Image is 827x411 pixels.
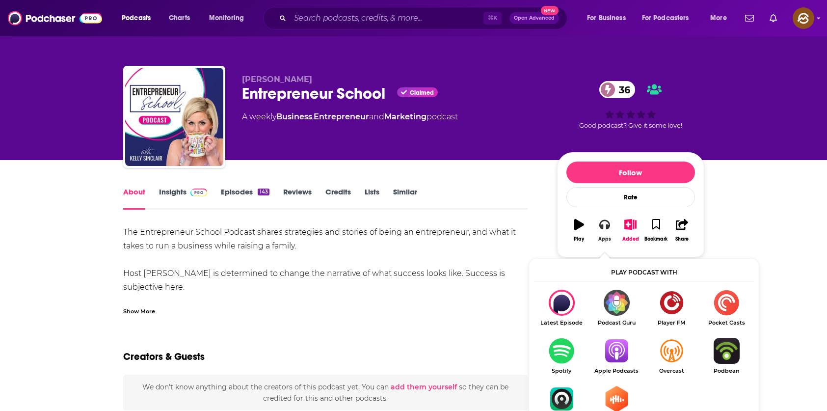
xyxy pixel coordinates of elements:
[483,12,502,25] span: ⌘ K
[589,338,644,374] a: Apple PodcastsApple Podcasts
[766,10,781,27] a: Show notifications dropdown
[566,213,592,248] button: Play
[699,338,754,374] a: PodbeanPodbean
[699,368,754,374] span: Podbean
[242,111,458,123] div: A weekly podcast
[598,236,611,242] div: Apps
[410,90,434,95] span: Claimed
[312,112,314,121] span: ,
[393,187,417,210] a: Similar
[636,10,703,26] button: open menu
[125,68,223,166] img: Entrepreneur School
[644,236,667,242] div: Bookmark
[566,162,695,183] button: Follow
[365,187,379,210] a: Lists
[534,320,589,326] span: Latest Episode
[566,187,695,207] div: Rate
[534,290,589,326] div: Entrepreneur School on Latest Episode
[272,7,577,29] div: Search podcasts, credits, & more...
[703,10,739,26] button: open menu
[675,236,689,242] div: Share
[669,213,694,248] button: Share
[123,351,205,363] h2: Creators & Guests
[221,187,269,210] a: Episodes143
[541,6,559,15] span: New
[534,368,589,374] span: Spotify
[325,187,351,210] a: Credits
[8,9,102,27] img: Podchaser - Follow, Share and Rate Podcasts
[190,189,208,196] img: Podchaser Pro
[142,383,508,402] span: We don't know anything about the creators of this podcast yet . You can so they can be credited f...
[369,112,384,121] span: and
[589,320,644,326] span: Podcast Guru
[283,187,312,210] a: Reviews
[609,81,635,98] span: 36
[644,368,699,374] span: Overcast
[579,122,682,129] span: Good podcast? Give it some love!
[242,75,312,84] span: [PERSON_NAME]
[793,7,814,29] img: User Profile
[710,11,727,25] span: More
[589,368,644,374] span: Apple Podcasts
[514,16,555,21] span: Open Advanced
[169,11,190,25] span: Charts
[159,187,208,210] a: InsightsPodchaser Pro
[557,75,704,136] div: 36Good podcast? Give it some love!
[644,320,699,326] span: Player FM
[384,112,427,121] a: Marketing
[644,290,699,326] a: Player FMPlayer FM
[587,11,626,25] span: For Business
[209,11,244,25] span: Monitoring
[574,236,584,242] div: Play
[592,213,617,248] button: Apps
[741,10,758,27] a: Show notifications dropdown
[534,338,589,374] a: SpotifySpotify
[276,112,312,121] a: Business
[699,320,754,326] span: Pocket Casts
[622,236,639,242] div: Added
[617,213,643,248] button: Added
[202,10,257,26] button: open menu
[580,10,638,26] button: open menu
[644,338,699,374] a: OvercastOvercast
[642,11,689,25] span: For Podcasters
[534,264,754,282] div: Play podcast with
[115,10,163,26] button: open menu
[391,383,457,391] button: add them yourself
[589,290,644,326] a: Podcast GuruPodcast Guru
[509,12,559,24] button: Open AdvancedNew
[162,10,196,26] a: Charts
[699,290,754,326] a: Pocket CastsPocket Casts
[599,81,635,98] a: 36
[122,11,151,25] span: Podcasts
[793,7,814,29] button: Show profile menu
[643,213,669,248] button: Bookmark
[314,112,369,121] a: Entrepreneur
[258,189,269,195] div: 143
[793,7,814,29] span: Logged in as hey85204
[123,187,145,210] a: About
[290,10,483,26] input: Search podcasts, credits, & more...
